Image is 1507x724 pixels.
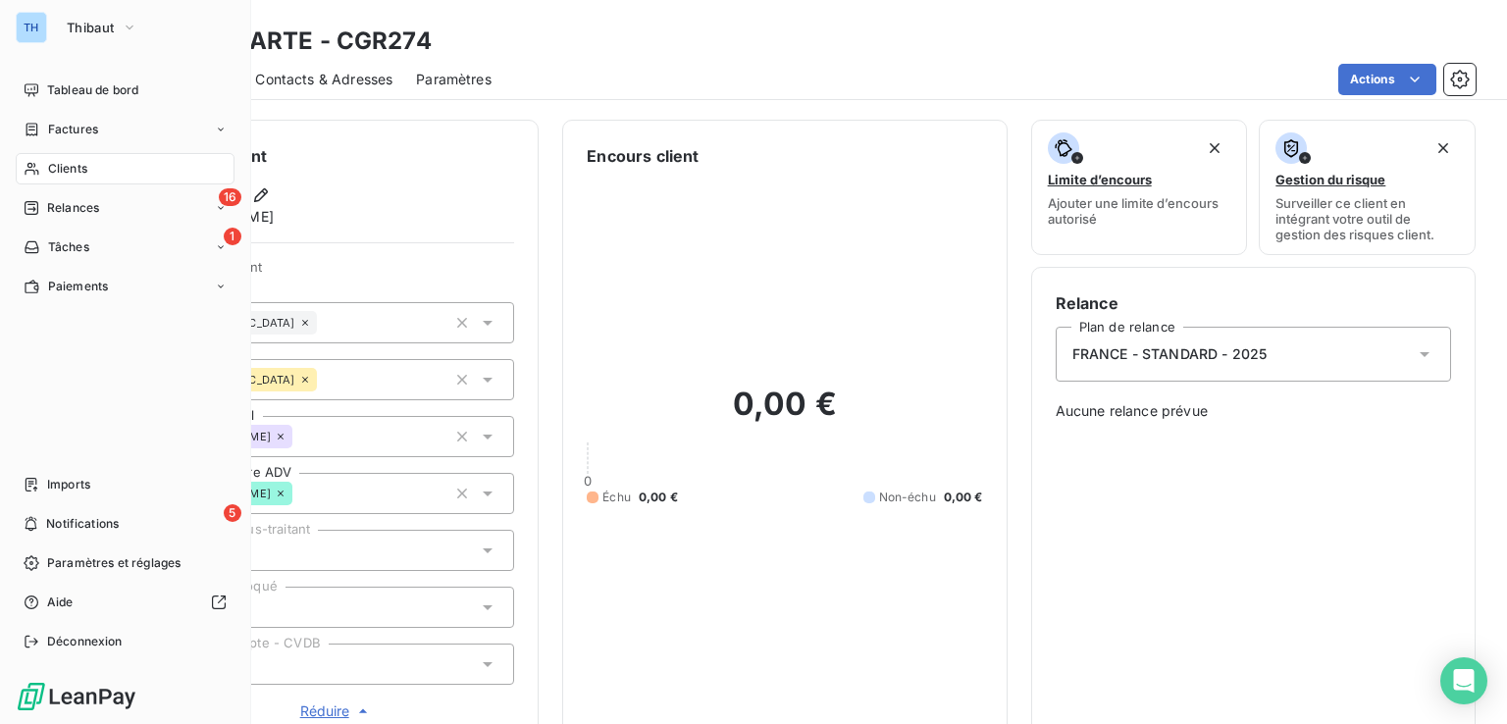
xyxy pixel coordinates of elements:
span: Limite d’encours [1048,172,1152,187]
span: Relances [47,199,99,217]
input: Ajouter une valeur [317,371,333,388]
span: 1 [224,228,241,245]
span: Ajouter une limite d’encours autorisé [1048,195,1231,227]
input: Ajouter une valeur [317,314,333,332]
button: Gestion du risqueSurveiller ce client en intégrant votre outil de gestion des risques client. [1259,120,1476,255]
span: Aucune relance prévue [1056,401,1451,421]
span: FRANCE - STANDARD - 2025 [1072,344,1268,364]
span: Déconnexion [47,633,123,650]
span: Thibaut [67,20,114,35]
h6: Relance [1056,291,1451,315]
a: Aide [16,587,234,618]
h2: 0,00 € [587,385,982,443]
span: Aide [47,594,74,611]
input: Ajouter une valeur [292,485,308,502]
h6: Informations client [119,144,514,168]
input: Ajouter une valeur [292,428,308,445]
button: Actions [1338,64,1436,95]
button: Limite d’encoursAjouter une limite d’encours autorisé [1031,120,1248,255]
span: Surveiller ce client en intégrant votre outil de gestion des risques client. [1275,195,1459,242]
span: Contacts & Adresses [255,70,392,89]
span: Gestion du risque [1275,172,1385,187]
button: Réduire [158,700,514,722]
h3: GRANIARTE - CGR274 [173,24,432,59]
span: Paramètres [416,70,492,89]
span: Clients [48,160,87,178]
span: Non-échu [879,489,936,506]
span: Notifications [46,515,119,533]
span: 0,00 € [639,489,678,506]
span: Tableau de bord [47,81,138,99]
img: Logo LeanPay [16,681,137,712]
span: Réduire [300,701,373,721]
span: 16 [219,188,241,206]
span: Paiements [48,278,108,295]
span: 0 [584,473,592,489]
span: Paramètres et réglages [47,554,181,572]
h6: Encours client [587,144,699,168]
span: Propriétés Client [158,259,514,286]
span: Échu [602,489,631,506]
span: 5 [224,504,241,522]
span: Factures [48,121,98,138]
span: 0,00 € [944,489,983,506]
span: Imports [47,476,90,493]
span: Tâches [48,238,89,256]
div: Open Intercom Messenger [1440,657,1487,704]
div: TH [16,12,47,43]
